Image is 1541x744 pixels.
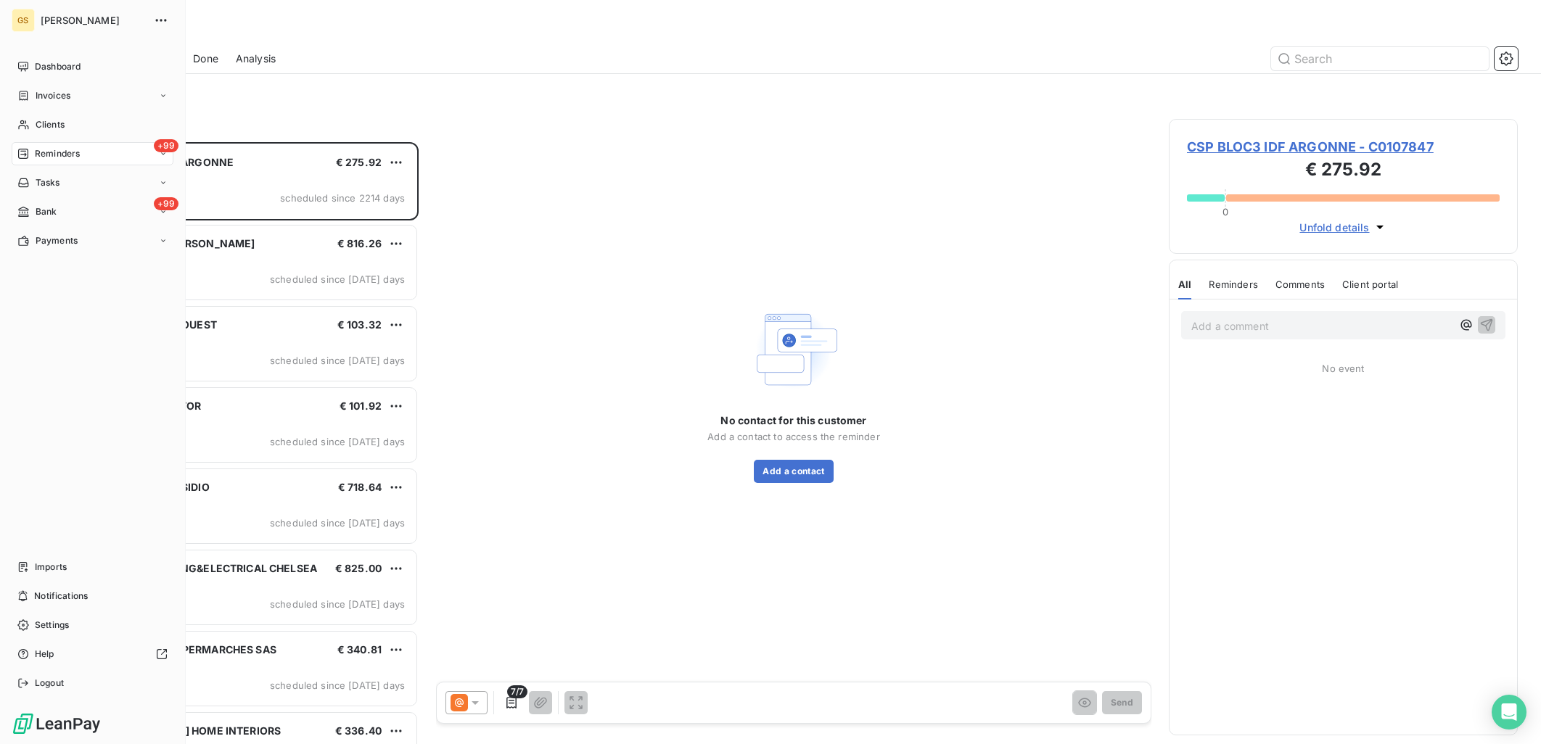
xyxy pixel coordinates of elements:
[720,413,866,428] span: No contact for this customer
[12,642,173,666] a: Help
[270,273,405,285] span: scheduled since [DATE] days
[193,51,218,66] span: Done
[1299,220,1369,235] span: Unfold details
[102,724,281,737] span: [PERSON_NAME] HOME INTERIORS
[36,205,57,218] span: Bank
[12,9,35,32] div: GS
[335,562,382,574] span: € 825.00
[34,590,88,603] span: Notifications
[35,619,69,632] span: Settings
[337,318,382,331] span: € 103.32
[270,679,405,691] span: scheduled since [DATE] days
[36,118,65,131] span: Clients
[1178,278,1191,290] span: All
[1492,695,1526,729] div: Open Intercom Messenger
[1295,219,1391,236] button: Unfold details
[35,60,81,73] span: Dashboard
[507,685,527,698] span: 7/7
[1275,278,1325,290] span: Comments
[12,712,102,735] img: Logo LeanPay
[1322,363,1364,374] span: No event
[270,598,405,610] span: scheduled since [DATE] days
[1209,278,1257,290] span: Reminders
[154,139,178,152] span: +99
[270,517,405,529] span: scheduled since [DATE] days
[707,431,879,442] span: Add a contact to access the reminder
[102,562,317,574] span: RYNESS LIGHTING&ELECTRICAL CHELSEA
[35,147,80,160] span: Reminders
[280,192,405,204] span: scheduled since 2214 days
[754,460,833,483] button: Add a contact
[35,648,54,661] span: Help
[335,724,382,737] span: € 336.40
[36,234,78,247] span: Payments
[337,643,382,656] span: € 340.81
[1102,691,1142,714] button: Send
[337,237,382,249] span: € 816.26
[270,436,405,447] span: scheduled since [DATE] days
[36,176,60,189] span: Tasks
[41,15,145,26] span: [PERSON_NAME]
[1271,47,1489,70] input: Search
[340,400,382,412] span: € 101.92
[270,355,405,366] span: scheduled since [DATE] days
[1342,278,1398,290] span: Client portal
[338,481,382,493] span: € 718.64
[1187,157,1500,186] h3: € 275.92
[336,156,382,168] span: € 275.92
[1222,206,1228,218] span: 0
[36,89,70,102] span: Invoices
[747,303,840,396] img: Empty state
[154,197,178,210] span: +99
[1187,137,1500,157] span: CSP BLOC3 IDF ARGONNE - C0107847
[236,51,276,66] span: Analysis
[35,561,67,574] span: Imports
[102,643,276,656] span: CARREFOUR HYPERMARCHES SAS
[35,677,64,690] span: Logout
